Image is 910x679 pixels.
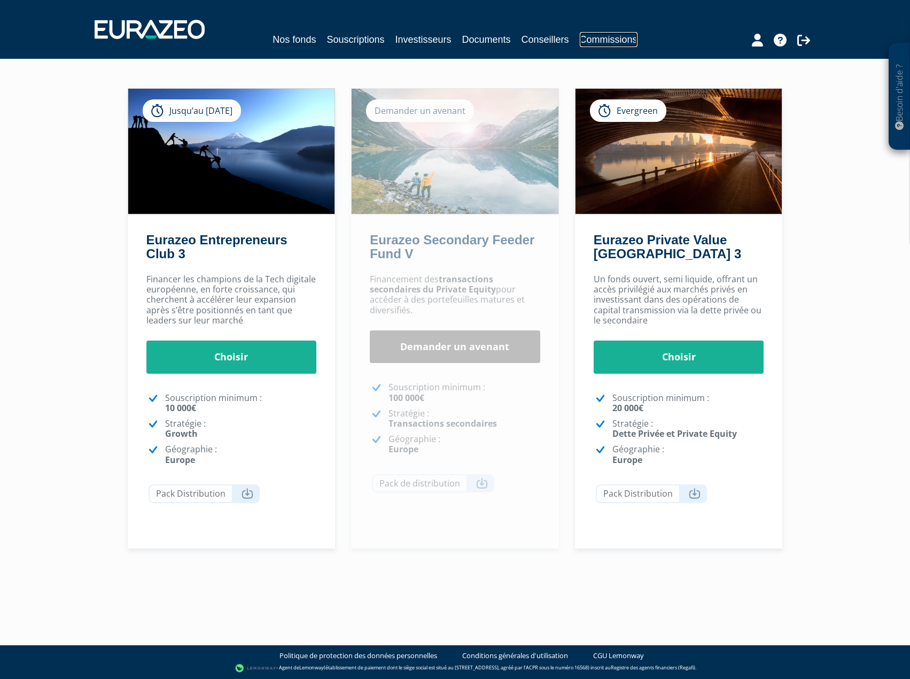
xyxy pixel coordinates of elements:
[611,664,695,671] a: Registre des agents financiers (Regafi)
[575,89,782,214] img: Eurazeo Private Value Europe 3
[462,32,511,47] a: Documents
[612,444,764,465] p: Géographie :
[146,274,317,326] p: Financer les champions de la Tech digitale européenne, en forte croissance, qui cherchent à accél...
[326,32,384,47] a: Souscriptions
[612,393,764,413] p: Souscription minimum :
[522,32,569,47] a: Conseillers
[165,393,317,413] p: Souscription minimum :
[388,418,497,429] strong: Transactions secondaires
[352,89,558,214] img: Eurazeo Secondary Feeder Fund V
[299,664,324,671] a: Lemonway
[593,651,644,661] a: CGU Lemonway
[95,20,205,39] img: 1732889491-logotype_eurazeo_blanc_rvb.png
[462,651,568,661] a: Conditions générales d'utilisation
[146,341,317,374] a: Choisir
[594,341,764,374] a: Choisir
[279,651,437,661] a: Politique de protection des données personnelles
[370,273,496,295] strong: transactions secondaires du Private Equity
[388,392,424,404] strong: 100 000€
[11,663,899,674] div: - Agent de (établissement de paiement dont le siège social est situé au [STREET_ADDRESS], agréé p...
[612,428,737,439] strong: Dette Privée et Private Equity
[146,233,287,261] a: Eurazeo Entrepreneurs Club 3
[612,402,643,414] strong: 20 000€
[388,434,540,454] p: Géographie :
[372,474,494,493] a: Pack de distribution
[594,233,741,261] a: Eurazeo Private Value [GEOGRAPHIC_DATA] 3
[395,32,451,47] a: Investisseurs
[128,89,335,214] img: Eurazeo Entrepreneurs Club 3
[594,274,764,326] p: Un fonds ouvert, semi liquide, offrant un accès privilégié aux marchés privés en investissant dan...
[612,419,764,439] p: Stratégie :
[235,663,276,674] img: logo-lemonway.png
[149,484,260,503] a: Pack Distribution
[165,402,196,414] strong: 10 000€
[388,408,540,429] p: Stratégie :
[165,454,195,466] strong: Europe
[143,99,241,122] div: Jusqu’au [DATE]
[590,99,666,122] div: Evergreen
[366,99,474,122] div: Demander un avenant
[273,32,316,49] a: Nos fonds
[612,454,642,466] strong: Europe
[893,49,906,145] p: Besoin d'aide ?
[388,382,540,403] p: Souscription minimum :
[370,330,540,364] a: Demander un avenant
[165,428,198,439] strong: Growth
[165,444,317,465] p: Géographie :
[580,32,637,47] a: Commissions
[370,274,540,315] p: Financement des pour accéder à des portefeuilles matures et diversifiés.
[370,233,534,261] a: Eurazeo Secondary Feeder Fund V
[596,484,707,503] a: Pack Distribution
[388,443,418,455] strong: Europe
[165,419,317,439] p: Stratégie :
